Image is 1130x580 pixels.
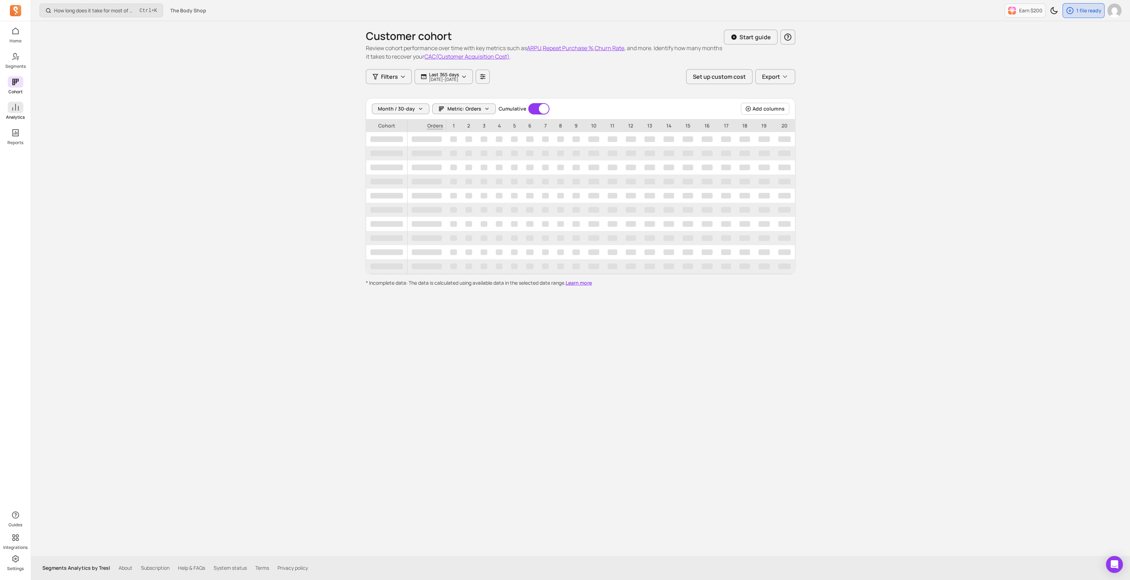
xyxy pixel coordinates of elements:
[542,165,549,170] span: ‌
[721,179,731,184] span: ‌
[644,179,655,184] span: ‌
[372,103,429,114] button: Month / 30-day
[664,193,674,199] span: ‌
[739,207,750,213] span: ‌
[542,221,549,227] span: ‌
[702,150,713,156] span: ‌
[450,165,457,170] span: ‌
[608,179,617,184] span: ‌
[496,150,502,156] span: ‌
[141,564,169,572] a: Subscription
[450,264,457,269] span: ‌
[721,221,731,227] span: ‌
[759,136,770,142] span: ‌
[702,221,713,227] span: ‌
[724,30,778,45] button: Start guide
[450,249,457,255] span: ‌
[683,264,693,269] span: ‌
[450,193,457,199] span: ‌
[214,564,247,572] a: System status
[721,207,731,213] span: ‌
[644,136,655,142] span: ‌
[481,264,487,269] span: ‌
[526,207,534,213] span: ‌
[511,249,518,255] span: ‌
[278,564,308,572] a: Privacy policy
[739,264,750,269] span: ‌
[7,140,23,146] p: Reports
[370,193,403,199] span: ‌
[588,221,600,227] span: ‌
[608,136,617,142] span: ‌
[450,235,457,241] span: ‌
[572,207,580,213] span: ‌
[542,207,549,213] span: ‌
[154,8,157,13] kbd: K
[543,44,593,52] button: Repeat Purchase %
[739,165,750,170] span: ‌
[538,119,553,132] p: 7
[721,136,731,142] span: ‌
[366,30,724,42] h1: Customer cohort
[412,193,442,199] span: ‌
[584,119,604,132] p: 10
[753,105,785,112] span: Add columns
[759,165,770,170] span: ‌
[526,249,534,255] span: ‌
[366,69,412,84] button: Filters
[526,193,534,199] span: ‌
[446,119,461,132] p: 1
[683,193,693,199] span: ‌
[608,165,617,170] span: ‌
[170,7,206,14] span: The Body Shop
[603,119,621,132] p: 11
[621,119,641,132] p: 12
[139,7,151,14] kbd: Ctrl
[572,264,580,269] span: ‌
[721,264,731,269] span: ‌
[739,249,750,255] span: ‌
[465,193,472,199] span: ‌
[678,119,697,132] p: 15
[1019,7,1042,14] p: Earn $200
[370,235,403,241] span: ‌
[178,564,205,572] a: Help & FAQs
[683,179,693,184] span: ‌
[526,179,534,184] span: ‌
[608,264,617,269] span: ‌
[481,165,487,170] span: ‌
[626,193,636,199] span: ‌
[5,64,26,69] p: Segments
[686,69,753,84] button: Set up custom cost
[450,221,457,227] span: ‌
[683,249,693,255] span: ‌
[608,193,617,199] span: ‌
[6,114,25,120] p: Analytics
[778,264,791,269] span: ‌
[526,150,534,156] span: ‌
[542,264,549,269] span: ‌
[568,119,584,132] p: 9
[450,136,457,142] span: ‌
[542,249,549,255] span: ‌
[778,207,791,213] span: ‌
[702,179,713,184] span: ‌
[739,193,750,199] span: ‌
[608,221,617,227] span: ‌
[595,44,624,52] button: Churn Rate
[496,207,502,213] span: ‌
[557,193,564,199] span: ‌
[511,235,518,241] span: ‌
[465,150,472,156] span: ‌
[572,193,580,199] span: ‌
[683,150,693,156] span: ‌
[778,235,791,241] span: ‌
[496,264,502,269] span: ‌
[1063,3,1105,18] button: 1 file ready
[496,165,502,170] span: ‌
[721,249,731,255] span: ‌
[664,136,674,142] span: ‌
[511,136,518,142] span: ‌
[366,279,795,286] p: * Incomplete data: The data is calculated using available data in the selected date range.
[778,165,791,170] span: ‌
